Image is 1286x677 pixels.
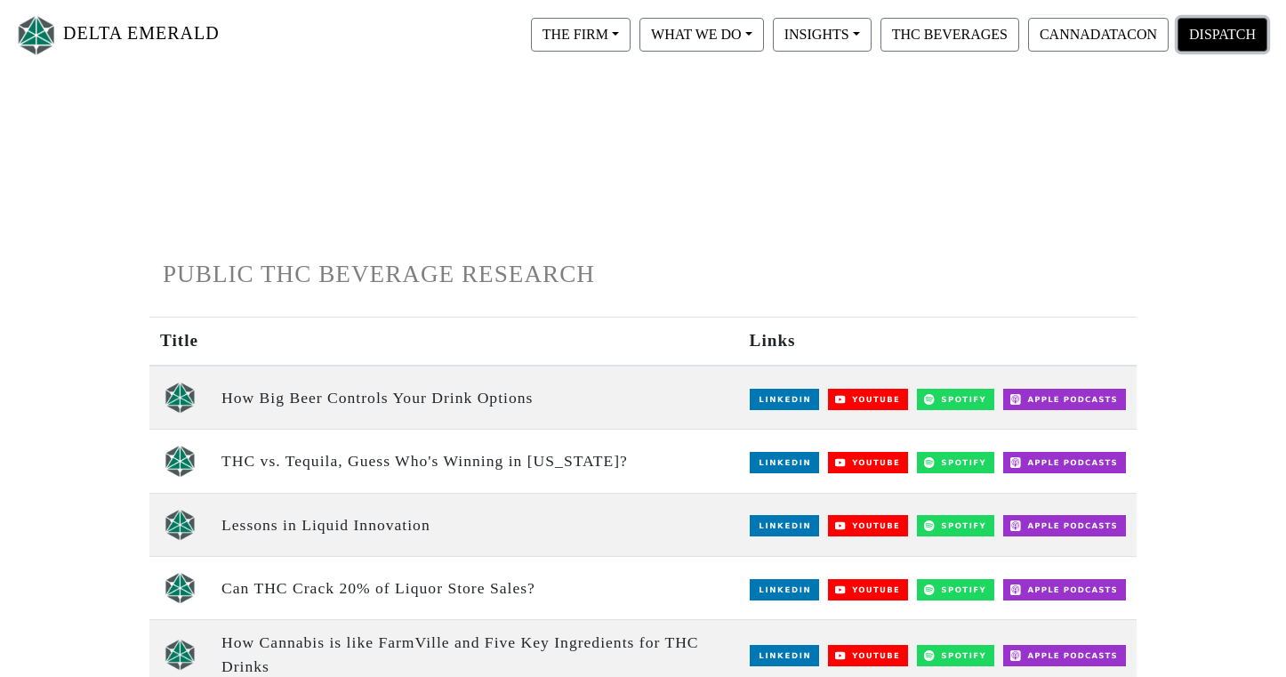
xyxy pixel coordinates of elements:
img: Apple Podcasts [1003,645,1126,666]
button: DISPATCH [1177,18,1267,52]
img: LinkedIn [750,579,819,600]
h1: PUBLIC THC BEVERAGE RESEARCH [163,260,1123,289]
img: Logo [14,12,59,59]
img: YouTube [828,389,909,410]
img: Apple Podcasts [1003,452,1126,473]
a: DISPATCH [1173,26,1272,41]
img: unscripted logo [165,445,196,477]
img: YouTube [828,515,909,536]
img: Apple Podcasts [1003,389,1126,410]
a: DELTA EMERALD [14,7,220,63]
th: Links [739,318,1137,366]
img: LinkedIn [750,645,819,666]
img: unscripted logo [165,509,196,541]
img: LinkedIn [750,515,819,536]
img: LinkedIn [750,452,819,473]
button: INSIGHTS [773,18,872,52]
img: Apple Podcasts [1003,515,1126,536]
img: Spotify [917,579,994,600]
img: Spotify [917,389,994,410]
img: unscripted logo [165,572,196,604]
img: LinkedIn [750,389,819,410]
img: Spotify [917,515,994,536]
th: Title [149,318,211,366]
button: WHAT WE DO [639,18,764,52]
button: THE FIRM [531,18,631,52]
button: CANNADATACON [1028,18,1169,52]
img: YouTube [828,452,909,473]
td: THC vs. Tequila, Guess Who's Winning in [US_STATE]? [211,430,739,493]
img: unscripted logo [165,382,196,414]
a: THC BEVERAGES [876,26,1024,41]
img: Spotify [917,452,994,473]
td: Can THC Crack 20% of Liquor Store Sales? [211,557,739,620]
a: CANNADATACON [1024,26,1173,41]
img: Apple Podcasts [1003,579,1126,600]
img: unscripted logo [165,639,196,671]
img: YouTube [828,579,909,600]
td: Lessons in Liquid Innovation [211,493,739,556]
img: YouTube [828,645,909,666]
button: THC BEVERAGES [880,18,1019,52]
img: Spotify [917,645,994,666]
td: How Big Beer Controls Your Drink Options [211,366,739,430]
